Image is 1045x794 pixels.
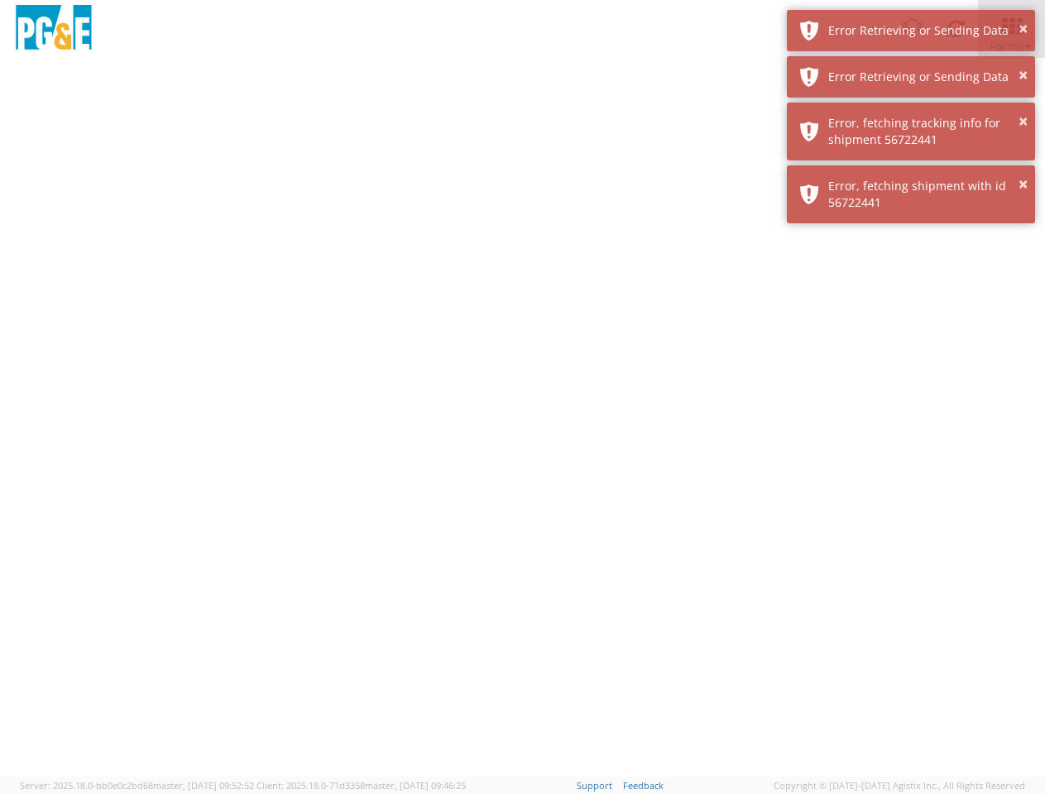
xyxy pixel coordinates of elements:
span: master, [DATE] 09:46:25 [365,779,466,792]
button: × [1019,173,1028,197]
span: Client: 2025.18.0-71d3358 [256,779,466,792]
div: Error Retrieving or Sending Data [828,69,1023,85]
span: Copyright © [DATE]-[DATE] Agistix Inc., All Rights Reserved [774,779,1025,792]
span: Server: 2025.18.0-bb0e0c2bd68 [20,779,254,792]
img: pge-logo-06675f144f4cfa6a6814.png [12,5,95,54]
div: Error, fetching tracking info for shipment 56722441 [828,115,1023,148]
div: Error Retrieving or Sending Data [828,22,1023,39]
button: × [1019,64,1028,88]
div: Error, fetching shipment with id 56722441 [828,178,1023,211]
button: × [1019,17,1028,41]
button: × [1019,110,1028,134]
a: Feedback [623,779,664,792]
span: master, [DATE] 09:52:52 [153,779,254,792]
a: Support [577,779,612,792]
